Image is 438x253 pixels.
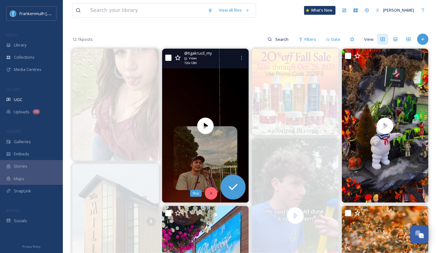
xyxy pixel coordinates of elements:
[87,3,205,17] input: Search your library
[14,139,31,145] span: Galleries
[6,32,17,37] span: MEDIA
[14,42,26,48] span: Library
[364,36,374,42] span: View:
[252,49,339,135] img: SHOP @ NUTRA-LIFT.COM LOVE the RESULTS with NUTRA-LIFT premium affordable Award Winning natural o...
[162,49,249,203] img: thumbnail
[184,61,197,65] span: 720 x 1280
[342,49,429,203] video: Bronners Ghostbusters display is out of this world! #Bronners #michigqn
[14,54,35,60] span: Collections
[14,151,29,157] span: Embeds
[14,97,22,103] span: UGC
[22,245,41,249] span: Privacy Policy
[22,242,41,250] a: Privacy Policy
[14,67,41,73] span: Media Centres
[72,49,159,161] img: Senior pictures?! I’m waiting to get them back 🤞🏼 they look good. (I’m NOT photogenic) #michigan ...
[14,188,31,194] span: SnapLink
[189,56,197,61] span: Video
[410,225,429,244] button: Open Chat
[6,208,19,213] span: SOCIALS
[304,36,316,42] span: Filters
[216,4,253,16] a: View all files
[72,36,93,42] span: 12.1k posts
[162,49,249,203] video: 💕 masyaallah tabarakallah.. #travelphotography #ldmcouple #likeforlikes #frankenmuth
[272,33,293,46] input: Search
[33,109,40,114] div: 40
[383,7,414,13] span: [PERSON_NAME]
[331,36,340,42] span: Date
[14,218,27,224] span: Socials
[190,190,202,197] div: Skip
[14,109,30,115] span: Uploads
[6,87,20,92] span: COLLECT
[373,4,417,16] a: [PERSON_NAME]
[10,10,16,17] img: Social%20Media%20PFP%202025.jpg
[14,163,27,169] span: Stories
[19,10,67,16] span: Frankenmuth [US_STATE]
[342,49,429,203] img: thumbnail
[304,6,336,15] a: What's New
[6,129,21,134] span: WIDGETS
[14,176,24,182] span: Maps
[184,50,212,56] span: @ tigakrucil_my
